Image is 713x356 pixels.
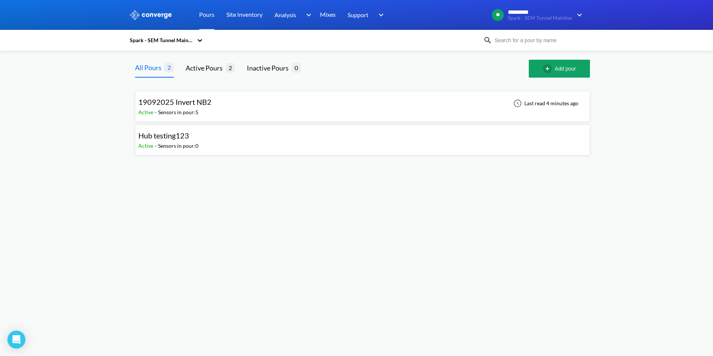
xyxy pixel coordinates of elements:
[374,10,386,19] img: downArrow.svg
[129,10,172,20] img: logo_ewhite.svg
[509,99,581,108] div: Last read 4 minutes ago
[138,143,155,149] span: Active
[158,142,198,150] div: Sensors in pour: 0
[155,143,158,149] span: -
[158,108,198,116] div: Sensors in pour: 5
[7,331,25,349] div: Open Intercom Messenger
[138,109,155,115] span: Active
[135,100,590,106] a: 19092025 Invert NB2Active-Sensors in pour:5Last read 4 minutes ago
[301,10,313,19] img: downArrow.svg
[292,63,301,72] span: 0
[508,15,572,21] span: Spark - SEM Tunnel Mainline
[492,36,582,44] input: Search for a pour by name
[543,64,555,73] img: add-circle-outline.svg
[247,63,292,73] div: Inactive Pours
[483,36,492,45] img: icon-search.svg
[572,10,584,19] img: downArrow.svg
[135,133,590,140] a: Hub testing123Active-Sensors in pour:0
[274,10,296,19] span: Analysis
[529,60,590,78] button: Add pour
[138,131,189,140] span: Hub testing123
[138,97,211,106] span: 19092025 Invert NB2
[129,36,193,44] div: Spark - SEM Tunnel Mainline
[135,62,164,73] div: All Pours
[348,10,368,19] span: Support
[155,109,158,115] span: -
[164,63,174,72] span: 2
[226,63,235,72] span: 2
[186,63,226,73] div: Active Pours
